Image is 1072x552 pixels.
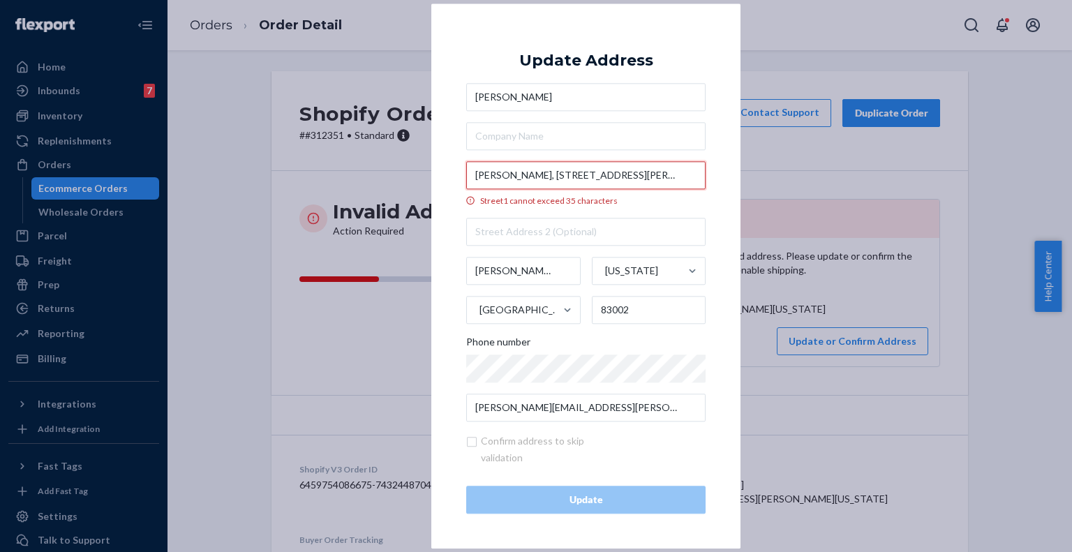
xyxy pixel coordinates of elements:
[466,83,706,111] input: First & Last Name
[28,10,78,22] span: Support
[466,122,706,150] input: Company Name
[466,486,706,514] button: Update
[479,303,562,317] div: [GEOGRAPHIC_DATA]
[466,161,706,189] input: Street1 cannot exceed 35 characters
[519,52,653,69] div: Update Address
[604,257,605,285] input: [US_STATE]
[478,493,694,507] div: Update
[466,394,706,422] input: Email (Only Required for International)
[466,335,530,355] span: Phone number
[605,264,658,278] div: [US_STATE]
[466,218,706,246] input: Street Address 2 (Optional)
[478,296,479,324] input: [GEOGRAPHIC_DATA]
[466,195,706,207] div: Street1 cannot exceed 35 characters
[466,257,581,285] input: City
[592,296,706,324] input: ZIP Code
